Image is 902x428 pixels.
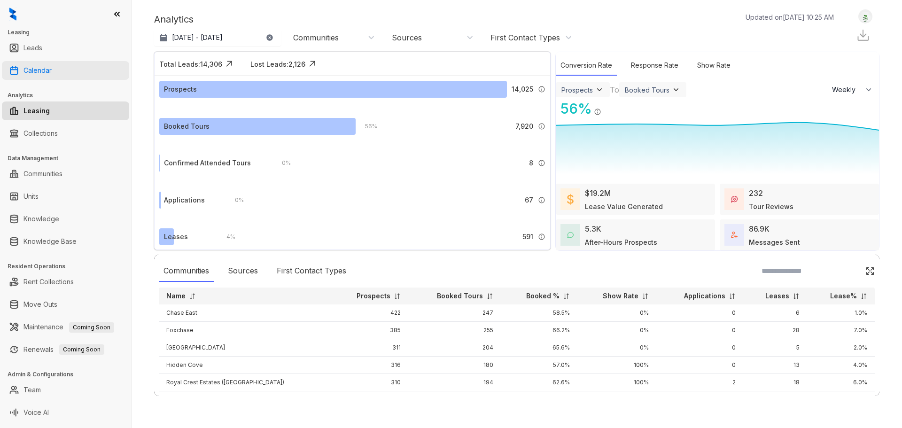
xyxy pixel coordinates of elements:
td: [GEOGRAPHIC_DATA] [159,339,331,357]
img: UserAvatar [859,12,872,22]
li: Units [2,187,129,206]
td: 66.2% [501,322,577,339]
div: 56 % [556,98,592,119]
td: 100% [577,357,657,374]
img: Click Icon [305,57,319,71]
img: sorting [793,293,800,300]
td: 5.0% [807,391,875,409]
div: 5.3K [585,223,601,234]
div: First Contact Types [490,32,560,43]
div: Sources [392,32,422,43]
li: Voice AI [2,403,129,422]
div: Lease Value Generated [585,202,663,211]
a: Units [23,187,39,206]
button: Weekly [826,81,879,98]
img: sorting [729,293,736,300]
td: 385 [331,322,408,339]
img: Info [538,233,545,241]
li: Maintenance [2,318,129,336]
img: Info [538,196,545,204]
img: ViewFilterArrow [671,85,681,94]
div: $19.2M [585,187,611,199]
li: Calendar [2,61,129,80]
td: 58.5% [501,304,577,322]
span: Coming Soon [59,344,104,355]
td: 255 [408,322,501,339]
td: 0% [577,322,657,339]
div: 0 % [225,195,244,205]
a: Leads [23,39,42,57]
li: Move Outs [2,295,129,314]
img: sorting [394,293,401,300]
td: 204 [408,339,501,357]
td: 5 [743,339,807,357]
p: [DATE] - [DATE] [172,33,223,42]
td: 18 [743,374,807,391]
td: 65.6% [501,339,577,357]
td: 0% [577,391,657,409]
a: Rent Collections [23,272,74,291]
li: Knowledge Base [2,232,129,251]
img: Click Icon [222,57,236,71]
h3: Admin & Configurations [8,370,131,379]
div: Sources [223,260,263,282]
p: Lease% [830,291,857,301]
p: Updated on [DATE] 10:25 AM [746,12,834,22]
div: Response Rate [626,55,683,76]
a: Team [23,381,41,399]
a: Voice AI [23,403,49,422]
img: Download [856,28,870,42]
td: 57.1% [501,391,577,409]
h3: Resident Operations [8,262,131,271]
td: 422 [331,304,408,322]
td: 311 [331,339,408,357]
a: Knowledge Base [23,232,77,251]
div: Leases [164,232,188,242]
td: 0% [577,304,657,322]
td: 13 [743,357,807,374]
img: sorting [486,293,493,300]
img: sorting [563,293,570,300]
img: SearchIcon [846,267,854,275]
li: Leasing [2,101,129,120]
td: 303 [331,391,408,409]
img: Info [538,123,545,130]
a: Communities [23,164,62,183]
img: TotalFum [731,232,738,238]
a: Knowledge [23,210,59,228]
td: 1.0% [807,304,875,322]
span: Weekly [832,85,861,94]
td: 0 [656,304,743,322]
div: Tour Reviews [749,202,793,211]
img: sorting [860,293,867,300]
div: Confirmed Attended Tours [164,158,251,168]
p: Prospects [357,291,390,301]
li: Team [2,381,129,399]
td: Hidden Cove [159,357,331,374]
p: Analytics [154,12,194,26]
h3: Leasing [8,28,131,37]
a: Calendar [23,61,52,80]
div: Conversion Rate [556,55,617,76]
div: Total Leads: 14,306 [159,59,222,69]
img: Info [594,108,601,116]
div: 86.9K [749,223,770,234]
td: Chase East [159,304,331,322]
span: 67 [525,195,533,205]
div: Lost Leads: 2,126 [250,59,305,69]
td: 4.0% [807,357,875,374]
img: LeaseValue [567,194,574,205]
td: 2.0% [807,339,875,357]
div: Communities [293,32,339,43]
li: Collections [2,124,129,143]
li: Rent Collections [2,272,129,291]
li: Knowledge [2,210,129,228]
a: RenewalsComing Soon [23,340,104,359]
h3: Data Management [8,154,131,163]
p: Name [166,291,186,301]
p: Booked % [526,291,560,301]
div: 0 % [272,158,291,168]
td: 7.0% [807,322,875,339]
img: Info [538,159,545,167]
td: 16 [743,391,807,409]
